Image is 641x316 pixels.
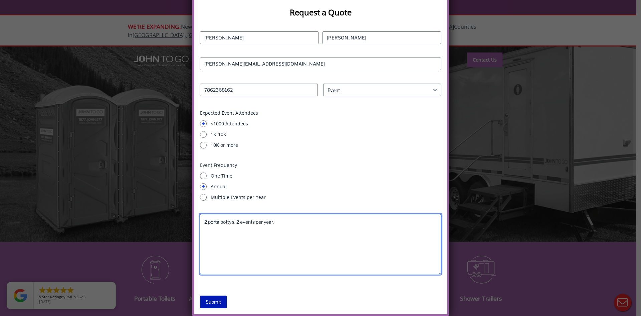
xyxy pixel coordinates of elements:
[211,131,441,138] label: 1K-10K
[211,183,441,190] label: Annual
[211,142,441,148] label: 10K or more
[200,110,258,116] legend: Expected Event Attendees
[200,58,441,70] input: Email
[200,162,237,169] legend: Event Frequency
[200,296,227,308] input: Submit
[211,120,441,127] label: <1000 Attendees
[323,31,441,44] input: Last Name
[290,7,352,18] strong: Request a Quote
[211,173,441,179] label: One Time
[211,194,441,201] label: Multiple Events per Year
[200,84,318,96] input: Phone
[200,31,318,44] input: First Name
